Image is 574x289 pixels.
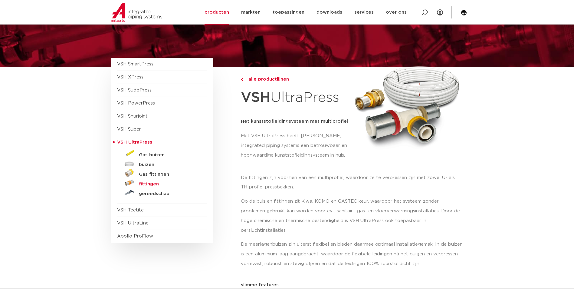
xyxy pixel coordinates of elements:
p: Met VSH UltraPress heeft [PERSON_NAME] integrated piping systems een betrouwbaar en hoogwaardige ... [241,131,350,160]
h5: fittingen [139,181,199,187]
a: VSH SmartPress [117,62,153,66]
a: VSH Super [117,127,141,131]
p: slimme features [241,283,463,287]
span: VSH UltraPress [117,140,152,144]
h5: buizen [139,162,199,168]
h5: Gas fittingen [139,172,199,177]
a: alle productlijnen [241,76,350,83]
a: fittingen [117,178,207,188]
p: Op de buis en fittingen zit Kiwa, KOMO en GASTEC keur, waardoor het systeem zonder problemen gebr... [241,197,463,235]
a: Apollo ProFlow [117,234,153,238]
a: VSH Tectite [117,208,144,212]
a: VSH SudoPress [117,88,152,92]
h5: gereedschap [139,191,199,197]
a: Gas fittingen [117,168,207,178]
a: Gas buizen [117,149,207,159]
a: VSH PowerPress [117,101,155,105]
h1: UltraPress [241,86,350,109]
img: chevron-right.svg [241,78,243,81]
h5: Gas buizen [139,152,199,158]
a: VSH UltraLine [117,221,149,225]
strong: VSH [241,91,271,105]
span: alle productlijnen [245,77,289,81]
p: De meerlagenbuizen zijn uiterst flexibel en bieden daarmee optimaal installatiegemak. In de buize... [241,240,463,269]
a: VSH Shurjoint [117,114,148,118]
a: gereedschap [117,188,207,198]
p: De fittingen zijn voorzien van een multiprofiel, waardoor ze te verpressen zijn met zowel U- als ... [241,173,463,192]
a: buizen [117,159,207,168]
a: VSH XPress [117,75,143,79]
h5: Het kunststofleidingsysteem met multiprofiel [241,117,350,126]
